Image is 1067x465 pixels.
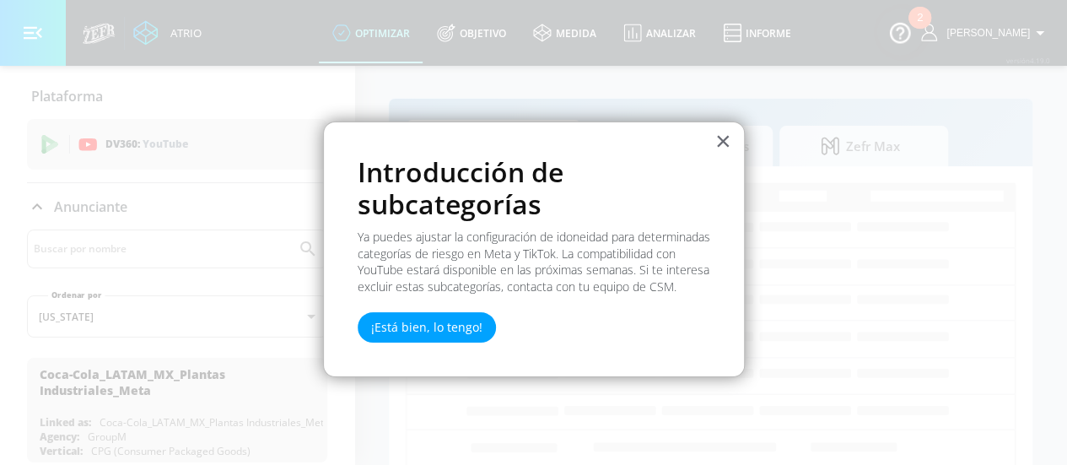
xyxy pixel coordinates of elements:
[358,312,496,343] button: ¡Está bien, lo tengo!
[715,127,731,154] button: Cerca
[358,154,570,222] font: Introducción de subcategorías
[715,126,731,156] font: ×
[358,229,714,295] font: Ya puedes ajustar la configuración de idoneidad para determinadas categorías de riesgo en Meta y ...
[371,319,482,335] font: ¡Está bien, lo tengo!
